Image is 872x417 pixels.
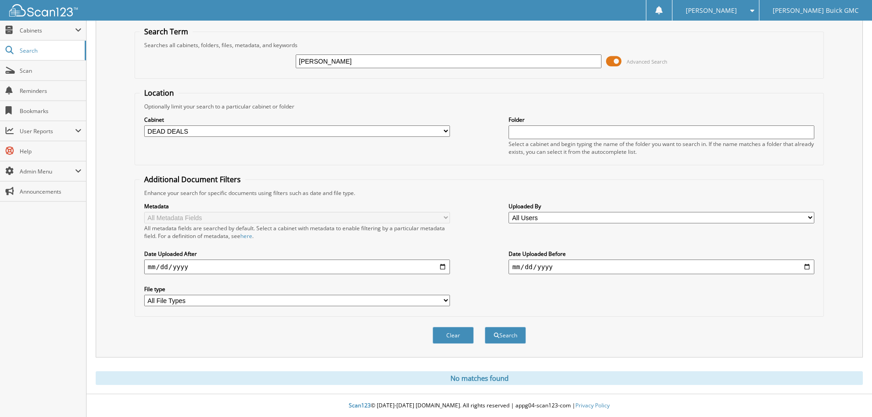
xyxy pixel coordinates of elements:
[509,250,814,258] label: Date Uploaded Before
[140,27,193,37] legend: Search Term
[240,232,252,240] a: here
[144,224,450,240] div: All metadata fields are searched by default. Select a cabinet with metadata to enable filtering b...
[87,395,872,417] div: © [DATE]-[DATE] [DOMAIN_NAME]. All rights reserved | appg04-scan123-com |
[140,174,245,184] legend: Additional Document Filters
[509,202,814,210] label: Uploaded By
[20,168,75,175] span: Admin Menu
[20,67,81,75] span: Scan
[826,373,872,417] iframe: Chat Widget
[509,260,814,274] input: end
[20,107,81,115] span: Bookmarks
[20,188,81,195] span: Announcements
[20,47,80,54] span: Search
[485,327,526,344] button: Search
[144,285,450,293] label: File type
[140,103,819,110] div: Optionally limit your search to a particular cabinet or folder
[144,250,450,258] label: Date Uploaded After
[144,260,450,274] input: start
[349,401,371,409] span: Scan123
[20,27,75,34] span: Cabinets
[686,8,737,13] span: [PERSON_NAME]
[509,116,814,124] label: Folder
[96,371,863,385] div: No matches found
[433,327,474,344] button: Clear
[509,140,814,156] div: Select a cabinet and begin typing the name of the folder you want to search in. If the name match...
[9,4,78,16] img: scan123-logo-white.svg
[20,127,75,135] span: User Reports
[575,401,610,409] a: Privacy Policy
[20,87,81,95] span: Reminders
[140,88,179,98] legend: Location
[144,116,450,124] label: Cabinet
[20,147,81,155] span: Help
[627,58,667,65] span: Advanced Search
[140,41,819,49] div: Searches all cabinets, folders, files, metadata, and keywords
[773,8,859,13] span: [PERSON_NAME] Buick GMC
[140,189,819,197] div: Enhance your search for specific documents using filters such as date and file type.
[144,202,450,210] label: Metadata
